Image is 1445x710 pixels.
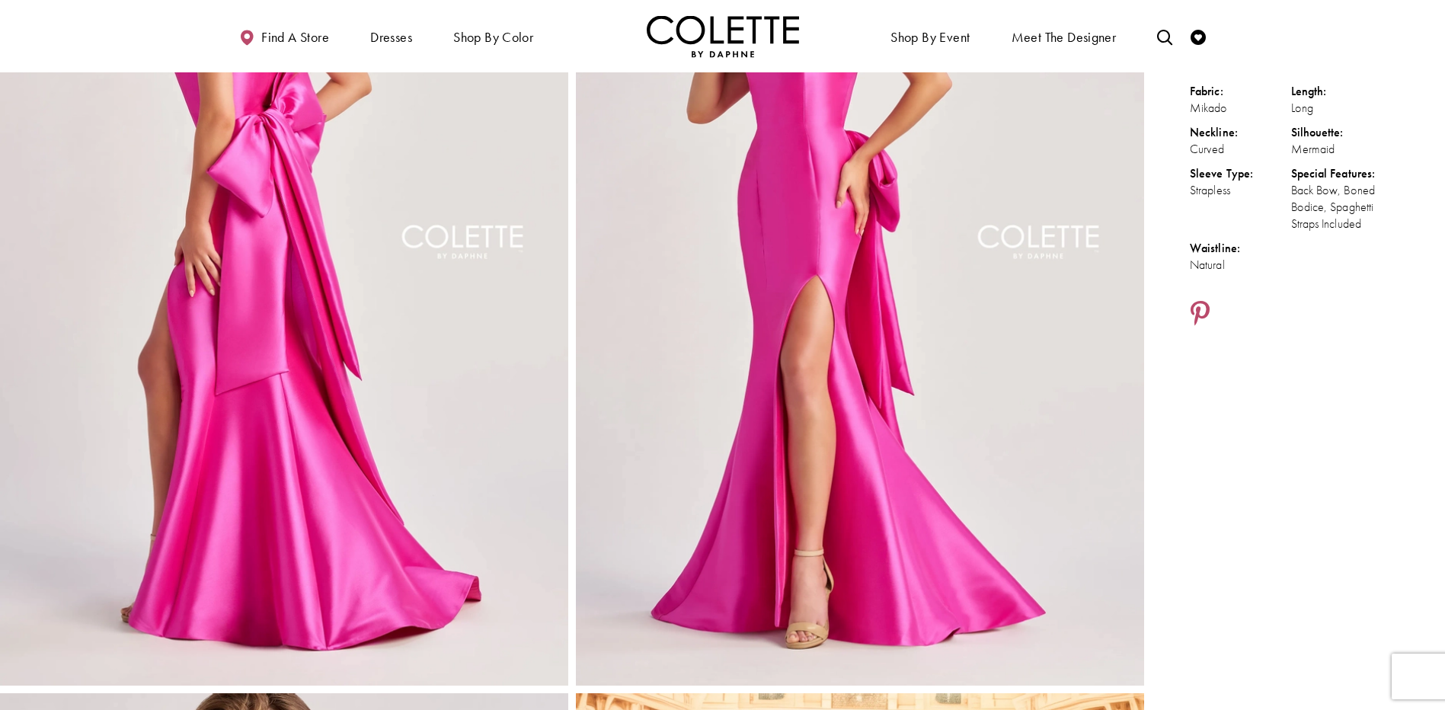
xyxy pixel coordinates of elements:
[1291,165,1392,182] div: Special Features:
[1291,124,1392,141] div: Silhouette:
[887,15,973,57] span: Shop By Event
[1291,100,1392,117] div: Long
[370,30,412,45] span: Dresses
[1190,141,1291,158] div: Curved
[1190,124,1291,141] div: Neckline:
[235,15,333,57] a: Find a store
[366,15,416,57] span: Dresses
[1190,257,1291,273] div: Natural
[1190,182,1291,199] div: Strapless
[1190,240,1291,257] div: Waistline:
[1008,15,1121,57] a: Meet the designer
[1190,83,1291,100] div: Fabric:
[890,30,970,45] span: Shop By Event
[449,15,537,57] span: Shop by color
[1153,15,1176,57] a: Toggle search
[1291,182,1392,232] div: Back Bow, Boned Bodice, Spaghetti Straps Included
[1291,83,1392,100] div: Length:
[1012,30,1117,45] span: Meet the designer
[1187,15,1210,57] a: Check Wishlist
[647,15,799,57] img: Colette by Daphne
[1190,165,1291,182] div: Sleeve Type:
[1190,300,1210,329] a: Share using Pinterest - Opens in new tab
[261,30,329,45] span: Find a store
[453,30,533,45] span: Shop by color
[647,15,799,57] a: Visit Home Page
[1291,141,1392,158] div: Mermaid
[1190,100,1291,117] div: Mikado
